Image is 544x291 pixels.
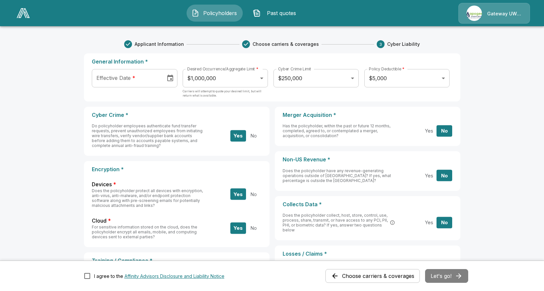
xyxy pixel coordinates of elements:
[379,42,382,47] text: 3
[94,273,224,280] div: I agree to the
[183,89,268,102] p: Carriers will attempt to quote your desired limit, but will return what is available.
[278,66,311,72] label: Cyber Crime Limit
[283,112,453,118] p: Merger Acquisition *
[364,69,449,87] div: $5,000
[202,9,238,17] span: Policyholders
[283,168,391,183] span: Does the policyholder have any revenue-generating operations outside of [GEOGRAPHIC_DATA]? If yes...
[246,189,261,200] button: No
[187,5,243,22] button: Policyholders IconPolicyholders
[369,66,404,72] label: Policy Deductible
[283,123,390,138] span: Has the policyholder, within the past or future 12 months, completed, agreed to, or contemplated ...
[283,213,388,232] span: Does the policyholder collect, host, store, control, use, process, share, transmit, or have acces...
[92,181,112,188] span: Devices
[246,222,261,234] button: No
[164,72,177,85] button: Choose date
[437,125,452,136] button: No
[92,123,203,148] span: Do policyholder employees authenticate fund transfer requests, prevent unauthorized employees fro...
[230,189,246,200] button: Yes
[253,9,261,17] img: Past quotes Icon
[92,217,107,225] span: Cloud
[246,130,261,141] button: No
[253,41,319,47] span: Choose carriers & coverages
[325,269,420,283] button: Choose carriers & coverages
[92,225,197,239] span: For sensitive information stored on the cloud, does the policyholder encrypt all emails, mobile, ...
[92,188,203,208] span: Does the policyholder protect all devices with encryption, anti-virus, anti-malware, and/or endpo...
[183,69,268,87] div: $1,000,000
[437,217,452,228] button: No
[124,273,224,280] button: I agree to the
[283,201,453,208] p: Collects Data *
[92,258,262,264] p: Training / Compliance *
[389,219,396,226] button: PCI: Payment card information. PII: Personally Identifiable Information (names, SSNs, addresses)....
[421,125,437,136] button: Yes
[92,59,453,65] p: General Information *
[187,66,258,72] label: Desired Occurrence/Aggregate Limit
[273,69,358,87] div: $250,000
[387,41,420,47] span: Cyber Liability
[230,222,246,234] button: Yes
[263,9,299,17] span: Past quotes
[421,170,437,181] button: Yes
[17,8,30,18] img: AA Logo
[191,9,199,17] img: Policyholders Icon
[421,217,437,228] button: Yes
[92,166,262,173] p: Encryption *
[92,112,262,118] p: Cyber Crime *
[248,5,304,22] button: Past quotes IconPast quotes
[230,130,246,141] button: Yes
[283,156,453,163] p: Non-US Revenue *
[283,251,453,257] p: Losses / Claims *
[135,41,184,47] span: Applicant Information
[437,170,452,181] button: No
